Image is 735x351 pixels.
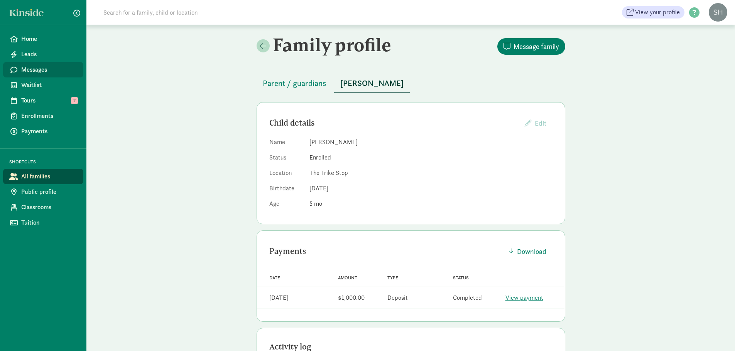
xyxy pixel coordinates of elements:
[21,111,77,121] span: Enrollments
[21,34,77,44] span: Home
[3,169,83,184] a: All families
[21,172,77,181] span: All families
[3,184,83,200] a: Public profile
[505,294,543,302] a: View payment
[269,199,303,212] dt: Age
[635,8,680,17] span: View your profile
[269,245,502,257] div: Payments
[387,293,408,302] div: Deposit
[535,119,546,128] span: Edit
[340,77,404,89] span: [PERSON_NAME]
[269,138,303,150] dt: Name
[21,187,77,196] span: Public profile
[338,293,365,302] div: $1,000.00
[334,74,410,93] button: [PERSON_NAME]
[3,215,83,230] a: Tuition
[519,115,553,131] button: Edit
[21,81,77,90] span: Waitlist
[309,200,322,208] span: 5
[309,153,553,162] dd: Enrolled
[257,74,333,92] button: Parent / guardians
[517,246,546,257] span: Download
[257,34,409,55] h2: Family profile
[21,96,77,105] span: Tours
[622,6,684,18] a: View your profile
[21,50,77,59] span: Leads
[3,77,83,93] a: Waitlist
[3,31,83,47] a: Home
[99,5,315,20] input: Search for a family, child or location
[269,293,288,302] div: [DATE]
[263,77,326,89] span: Parent / guardians
[309,138,553,147] dd: [PERSON_NAME]
[3,200,83,215] a: Classrooms
[3,124,83,139] a: Payments
[3,62,83,77] a: Messages
[387,275,398,280] span: Type
[269,184,303,196] dt: Birthdate
[3,93,83,108] a: Tours 2
[269,117,519,129] div: Child details
[497,38,565,55] button: Message family
[514,41,559,52] span: Message family
[338,275,357,280] span: Amount
[3,108,83,124] a: Enrollments
[21,218,77,227] span: Tuition
[453,293,482,302] div: Completed
[71,97,78,104] span: 2
[3,47,83,62] a: Leads
[334,79,410,88] a: [PERSON_NAME]
[269,153,303,165] dt: Status
[21,65,77,74] span: Messages
[309,184,328,192] span: [DATE]
[696,314,735,351] iframe: Chat Widget
[453,275,469,280] span: Status
[21,127,77,136] span: Payments
[269,275,280,280] span: Date
[309,168,553,178] dd: The Trike Stop
[269,168,303,181] dt: Location
[502,243,553,260] button: Download
[21,203,77,212] span: Classrooms
[257,79,333,88] a: Parent / guardians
